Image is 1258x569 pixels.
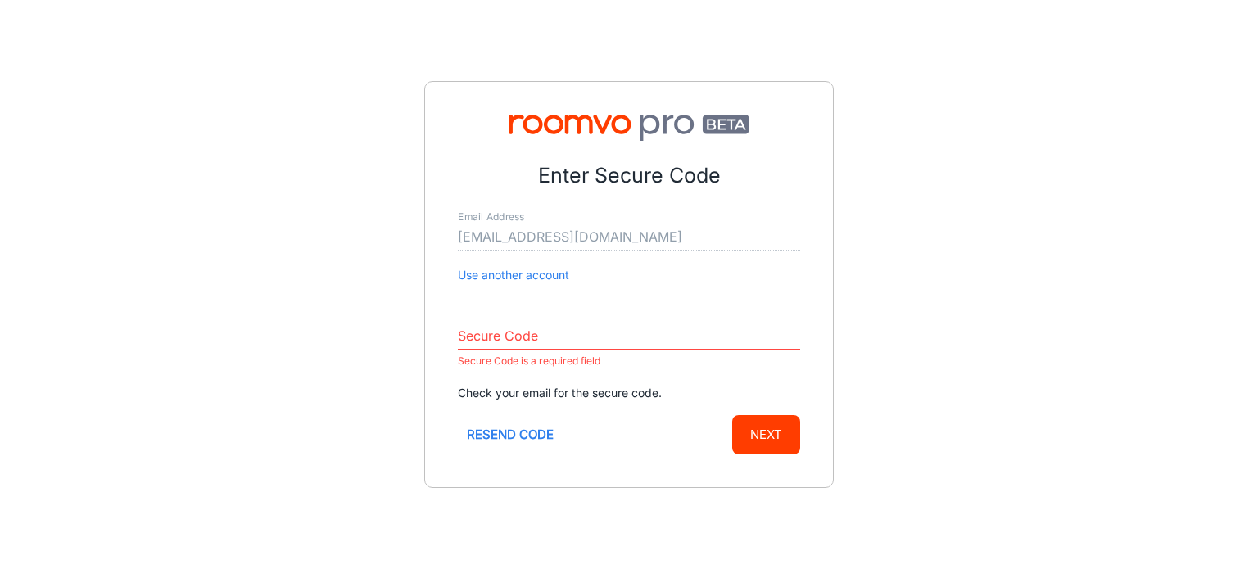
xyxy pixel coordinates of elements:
button: Resend code [458,415,563,454]
img: Roomvo PRO Beta [458,115,800,141]
p: Secure Code is a required field [458,351,800,371]
input: Enter secure code [458,323,800,350]
input: myname@example.com [458,224,800,251]
label: Email Address [458,210,524,224]
p: Check your email for the secure code. [458,384,800,402]
button: Next [732,415,800,454]
p: Enter Secure Code [458,160,800,192]
button: Use another account [458,266,569,284]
